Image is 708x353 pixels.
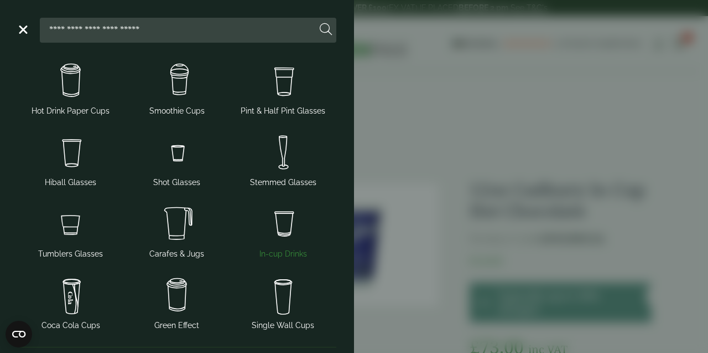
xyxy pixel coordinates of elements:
a: Pint & Half Pint Glasses [235,57,332,119]
img: Smoothie_cups.svg [128,59,226,103]
img: plain-soda-cup.svg [235,273,332,318]
span: Stemmed Glasses [250,177,316,188]
a: Green Effect [128,271,226,334]
span: Hiball Glasses [45,177,96,188]
img: Incup_drinks.svg [235,202,332,246]
a: Coca Cola Cups [22,271,119,334]
a: Single Wall Cups [235,271,332,334]
span: In-cup Drinks [259,248,307,260]
span: Coca Cola Cups [41,320,100,331]
img: Stemmed_glass.svg [235,130,332,175]
span: Hot Drink Paper Cups [32,105,110,117]
a: Tumblers Glasses [22,199,119,262]
a: Hiball Glasses [22,128,119,191]
span: Green Effect [154,320,199,331]
a: Hot Drink Paper Cups [22,57,119,119]
img: Tumbler_glass.svg [22,202,119,246]
span: Tumblers Glasses [38,248,103,260]
img: HotDrink_paperCup.svg [128,273,226,318]
span: Shot Glasses [153,177,200,188]
button: Open CMP widget [6,321,32,347]
a: In-cup Drinks [235,199,332,262]
span: Pint & Half Pint Glasses [241,105,325,117]
img: Shot_glass.svg [128,130,226,175]
img: JugsNcaraffes.svg [128,202,226,246]
a: Shot Glasses [128,128,226,191]
a: Smoothie Cups [128,57,226,119]
span: Carafes & Jugs [149,248,204,260]
a: Carafes & Jugs [128,199,226,262]
span: Smoothie Cups [149,105,205,117]
a: Stemmed Glasses [235,128,332,191]
img: cola.svg [22,273,119,318]
img: HotDrink_paperCup.svg [22,59,119,103]
span: Single Wall Cups [252,320,314,331]
img: Hiball.svg [22,130,119,175]
img: PintNhalf_cup.svg [235,59,332,103]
